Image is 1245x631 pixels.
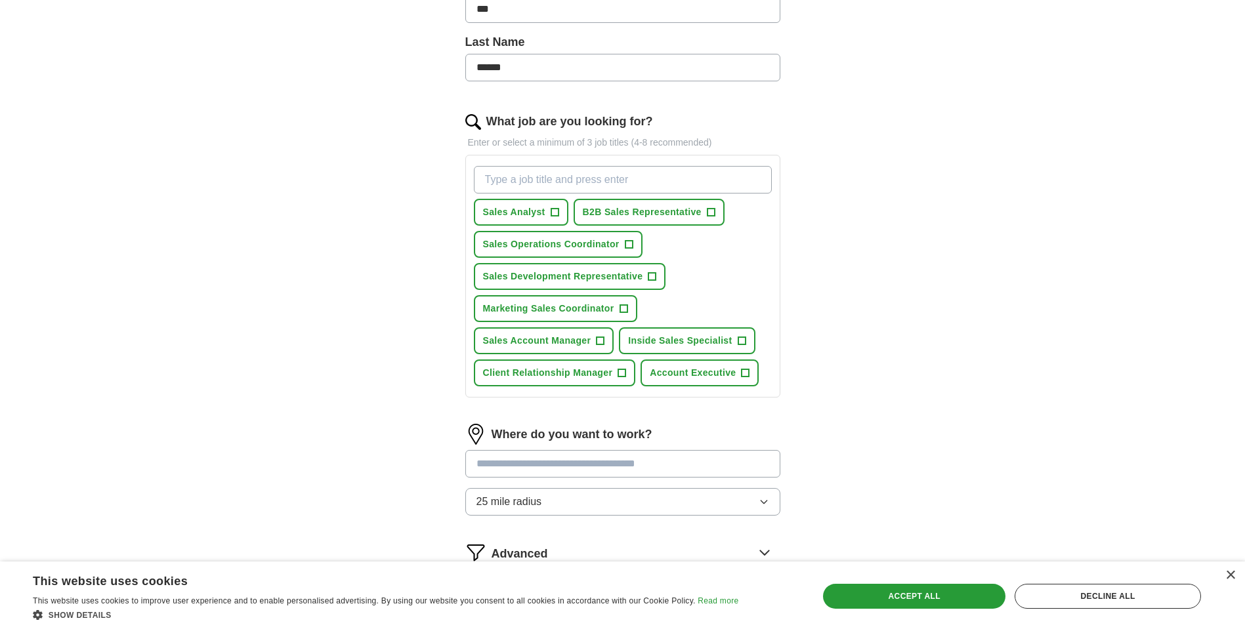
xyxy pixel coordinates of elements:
a: Read more, opens a new window [698,596,738,605]
span: Marketing Sales Coordinator [483,302,614,315]
label: Last Name [465,33,780,51]
span: Sales Analyst [483,205,545,219]
p: Enter or select a minimum of 3 job titles (4-8 recommended) [465,136,780,150]
input: Type a job title and press enter [474,166,772,193]
label: Where do you want to work? [492,426,652,443]
div: Show details [33,608,738,621]
img: search.png [465,114,481,130]
span: Sales Account Manager [483,334,591,348]
div: Accept all [823,584,1005,609]
button: B2B Sales Representative [574,199,725,226]
span: Advanced [492,545,548,563]
button: Sales Analyst [474,199,568,226]
button: Sales Development Representative [474,263,666,290]
span: 25 mile radius [476,494,542,510]
div: Close [1225,571,1235,580]
button: 25 mile radius [465,488,780,516]
span: Account Executive [650,366,736,380]
button: Account Executive [641,359,759,386]
button: Sales Operations Coordinator [474,231,643,258]
span: Show details [49,611,112,620]
span: Inside Sales Specialist [628,334,732,348]
label: What job are you looking for? [486,113,653,131]
span: B2B Sales Representative [583,205,702,219]
button: Client Relationship Manager [474,359,636,386]
span: Client Relationship Manager [483,366,613,380]
span: This website uses cookies to improve user experience and to enable personalised advertising. By u... [33,596,696,605]
button: Marketing Sales Coordinator [474,295,637,322]
span: Sales Development Representative [483,270,643,283]
img: location.png [465,424,486,445]
button: Inside Sales Specialist [619,327,755,354]
div: Decline all [1015,584,1201,609]
img: filter [465,542,486,563]
button: Sales Account Manager [474,327,614,354]
div: This website uses cookies [33,569,706,589]
span: Sales Operations Coordinator [483,237,620,251]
